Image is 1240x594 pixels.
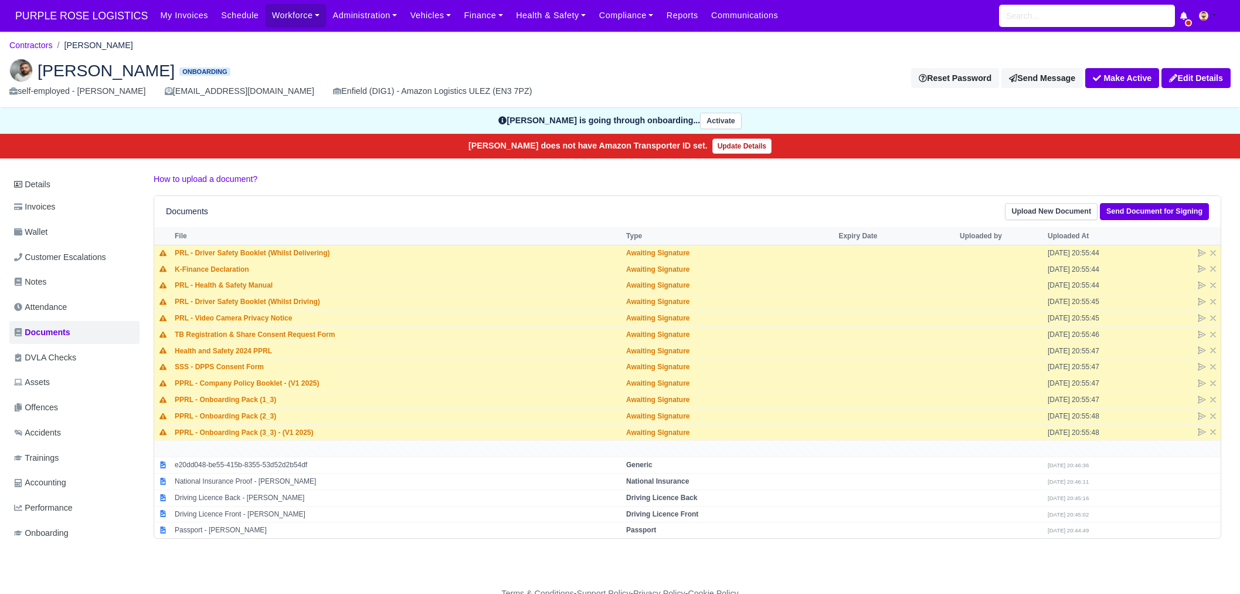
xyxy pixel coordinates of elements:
a: Communications [705,4,785,27]
a: Upload New Document [1005,203,1098,220]
strong: Driving Licence Front [626,510,698,518]
td: [DATE] 20:55:44 [1045,261,1133,278]
span: Attendance [14,301,67,314]
td: Awaiting Signature [623,245,835,261]
a: Contractors [9,41,53,50]
td: Awaiting Signature [623,278,835,294]
td: Awaiting Signature [623,392,835,409]
a: Onboarding [9,522,140,545]
strong: Driving Licence Back [626,494,697,502]
td: K-Finance Declaration [172,261,623,278]
a: Wallet [9,221,140,244]
small: [DATE] 20:45:16 [1048,495,1089,501]
th: File [172,227,623,245]
a: Attendance [9,296,140,319]
strong: Generic [626,461,653,469]
td: Driving Licence Back - [PERSON_NAME] [172,490,623,506]
div: Enfield (DIG1) - Amazon Logistics ULEZ (EN3 7PZ) [333,85,532,98]
a: How to upload a document? [154,174,257,184]
a: Performance [9,497,140,519]
strong: Passport [626,526,656,534]
button: Activate [700,113,741,130]
a: PURPLE ROSE LOGISTICS [9,5,154,28]
span: Accidents [14,426,61,440]
span: DVLA Checks [14,351,76,365]
td: [DATE] 20:55:48 [1045,408,1133,424]
a: Schedule [215,4,265,27]
td: ТB Registration & Share Consent Request Form [172,326,623,343]
a: Vehicles [404,4,458,27]
td: Awaiting Signature [623,359,835,376]
a: Assets [9,371,140,394]
span: Performance [14,501,73,515]
div: Emil Markov [1,49,1239,108]
a: Workforce [266,4,327,27]
a: Documents [9,321,140,344]
td: [DATE] 20:55:48 [1045,424,1133,441]
h6: Documents [166,207,208,217]
td: Awaiting Signature [623,261,835,278]
a: Edit Details [1161,68,1231,88]
a: Send Message [1001,68,1083,88]
td: e20dd048-be55-415b-8355-53d52d2b54df [172,457,623,474]
td: Awaiting Signature [623,310,835,327]
td: Awaiting Signature [623,408,835,424]
button: Reset Password [911,68,999,88]
td: [DATE] 20:55:45 [1045,294,1133,310]
span: Onboarding [179,67,230,76]
a: DVLA Checks [9,346,140,369]
span: Customer Escalations [14,251,106,264]
span: Accounting [14,476,66,490]
a: Send Document for Signing [1100,203,1209,220]
td: Health and Safety 2024 PPRL [172,343,623,359]
small: [DATE] 20:44:49 [1048,527,1089,534]
span: Documents [14,326,70,339]
a: Trainings [9,447,140,470]
td: SSS - DPPS Consent Form [172,359,623,376]
a: Accidents [9,421,140,444]
a: Health & Safety [509,4,593,27]
td: PRL - Driver Safety Booklet (Whilst Delivering) [172,245,623,261]
td: PPRL - Company Policy Booklet - (V1 2025) [172,376,623,392]
a: Invoices [9,195,140,218]
a: Update Details [712,139,772,154]
td: PRL - Video Camera Privacy Notice [172,310,623,327]
span: PURPLE ROSE LOGISTICS [9,4,154,28]
td: Awaiting Signature [623,294,835,310]
th: Uploaded by [957,227,1045,245]
td: [DATE] 20:55:45 [1045,310,1133,327]
span: [PERSON_NAME] [38,62,175,79]
td: PPRL - Onboarding Pack (1_3) [172,392,623,409]
td: Passport - [PERSON_NAME] [172,522,623,538]
a: Customer Escalations [9,246,140,269]
span: Notes [14,275,46,289]
span: Onboarding [14,526,69,540]
a: My Invoices [154,4,215,27]
td: [DATE] 20:55:46 [1045,326,1133,343]
span: Assets [14,376,50,389]
span: Offences [14,401,58,414]
td: Awaiting Signature [623,343,835,359]
a: Accounting [9,471,140,494]
th: Type [623,227,835,245]
td: PPRL - Onboarding Pack (3_3) - (V1 2025) [172,424,623,441]
td: Awaiting Signature [623,326,835,343]
button: Make Active [1085,68,1159,88]
a: Finance [457,4,509,27]
td: [DATE] 20:55:44 [1045,278,1133,294]
strong: National Insurance [626,477,689,485]
td: [DATE] 20:55:47 [1045,359,1133,376]
a: Notes [9,271,140,293]
th: Expiry Date [835,227,957,245]
td: [DATE] 20:55:47 [1045,376,1133,392]
td: [DATE] 20:55:44 [1045,245,1133,261]
td: PRL - Health & Safety Manual [172,278,623,294]
td: Awaiting Signature [623,424,835,441]
div: self-employed - [PERSON_NAME] [9,85,146,98]
small: [DATE] 20:46:11 [1048,478,1089,485]
small: [DATE] 20:46:36 [1048,462,1089,468]
a: Offences [9,396,140,419]
input: Search... [999,5,1175,27]
td: [DATE] 20:55:47 [1045,343,1133,359]
td: Driving Licence Front - [PERSON_NAME] [172,506,623,522]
